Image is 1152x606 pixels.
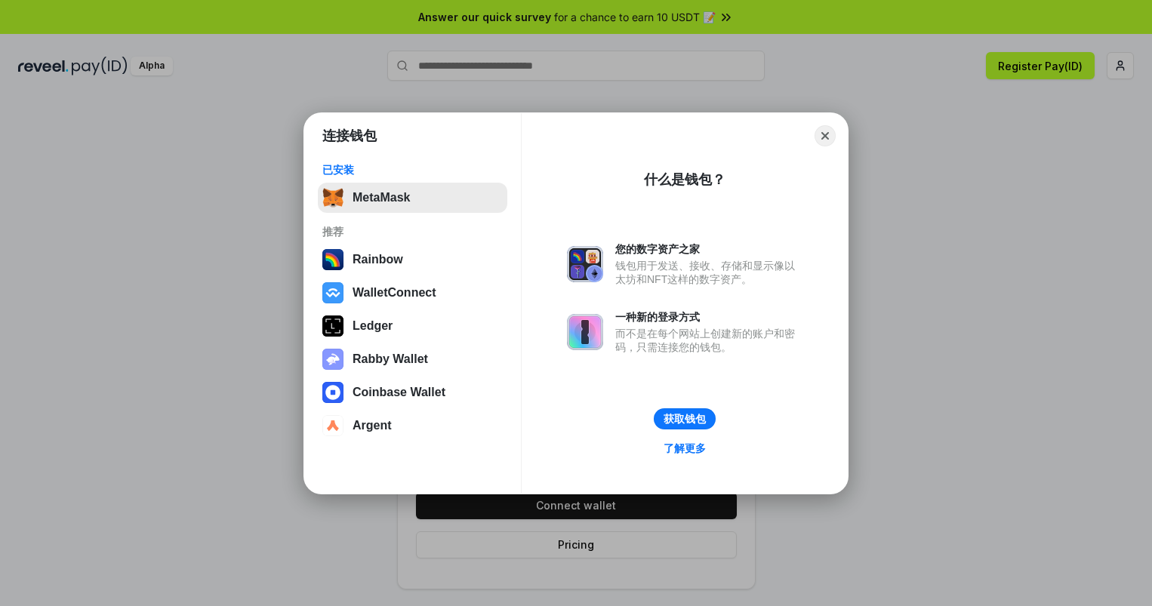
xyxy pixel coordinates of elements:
img: svg+xml,%3Csvg%20width%3D%2228%22%20height%3D%2228%22%20viewBox%3D%220%200%2028%2028%22%20fill%3D... [322,415,343,436]
img: svg+xml,%3Csvg%20width%3D%22120%22%20height%3D%22120%22%20viewBox%3D%220%200%20120%20120%22%20fil... [322,249,343,270]
div: Coinbase Wallet [353,386,445,399]
button: Close [815,125,836,146]
button: Rainbow [318,245,507,275]
button: Ledger [318,311,507,341]
div: 您的数字资产之家 [615,242,802,256]
div: Rabby Wallet [353,352,428,366]
img: svg+xml,%3Csvg%20xmlns%3D%22http%3A%2F%2Fwww.w3.org%2F2000%2Fsvg%22%20fill%3D%22none%22%20viewBox... [567,246,603,282]
div: 而不是在每个网站上创建新的账户和密码，只需连接您的钱包。 [615,327,802,354]
button: Coinbase Wallet [318,377,507,408]
button: WalletConnect [318,278,507,308]
div: Argent [353,419,392,432]
button: 获取钱包 [654,408,716,429]
div: 一种新的登录方式 [615,310,802,324]
div: 什么是钱包？ [644,171,725,189]
div: 钱包用于发送、接收、存储和显示像以太坊和NFT这样的数字资产。 [615,259,802,286]
div: 获取钱包 [664,412,706,426]
div: Rainbow [353,253,403,266]
h1: 连接钱包 [322,127,377,145]
img: svg+xml,%3Csvg%20fill%3D%22none%22%20height%3D%2233%22%20viewBox%3D%220%200%2035%2033%22%20width%... [322,187,343,208]
img: svg+xml,%3Csvg%20xmlns%3D%22http%3A%2F%2Fwww.w3.org%2F2000%2Fsvg%22%20width%3D%2228%22%20height%3... [322,315,343,337]
div: 了解更多 [664,441,706,455]
button: Argent [318,411,507,441]
button: Rabby Wallet [318,344,507,374]
img: svg+xml,%3Csvg%20xmlns%3D%22http%3A%2F%2Fwww.w3.org%2F2000%2Fsvg%22%20fill%3D%22none%22%20viewBox... [322,349,343,370]
img: svg+xml,%3Csvg%20width%3D%2228%22%20height%3D%2228%22%20viewBox%3D%220%200%2028%2028%22%20fill%3D... [322,282,343,303]
div: 已安装 [322,163,503,177]
button: MetaMask [318,183,507,213]
div: WalletConnect [353,286,436,300]
div: Ledger [353,319,393,333]
div: MetaMask [353,191,410,205]
img: svg+xml,%3Csvg%20width%3D%2228%22%20height%3D%2228%22%20viewBox%3D%220%200%2028%2028%22%20fill%3D... [322,382,343,403]
div: 推荐 [322,225,503,238]
img: svg+xml,%3Csvg%20xmlns%3D%22http%3A%2F%2Fwww.w3.org%2F2000%2Fsvg%22%20fill%3D%22none%22%20viewBox... [567,314,603,350]
a: 了解更多 [655,438,715,458]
